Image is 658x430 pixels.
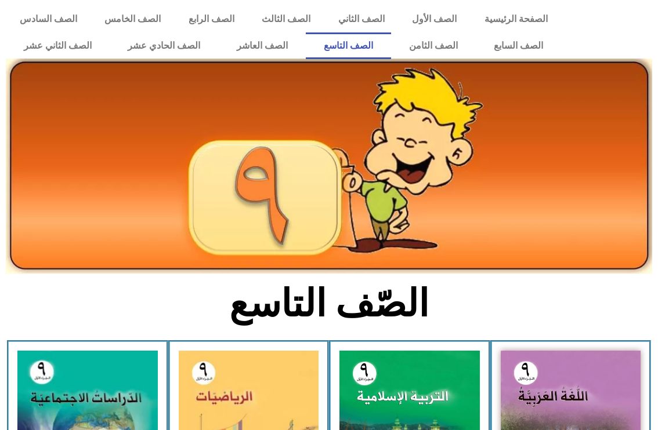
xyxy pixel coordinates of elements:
[391,32,476,59] a: الصف الثامن
[324,6,399,32] a: الصف الثاني
[110,32,218,59] a: الصف الحادي عشر
[399,6,471,32] a: الصف الأول
[6,32,110,59] a: الصف الثاني عشر
[248,6,325,32] a: الصف الثالث
[476,32,561,59] a: الصف السابع
[471,6,562,32] a: الصفحة الرئيسية
[306,32,391,59] a: الصف التاسع
[6,6,91,32] a: الصف السادس
[138,281,521,326] h2: الصّف التاسع
[219,32,306,59] a: الصف العاشر
[175,6,248,32] a: الصف الرابع
[91,6,175,32] a: الصف الخامس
